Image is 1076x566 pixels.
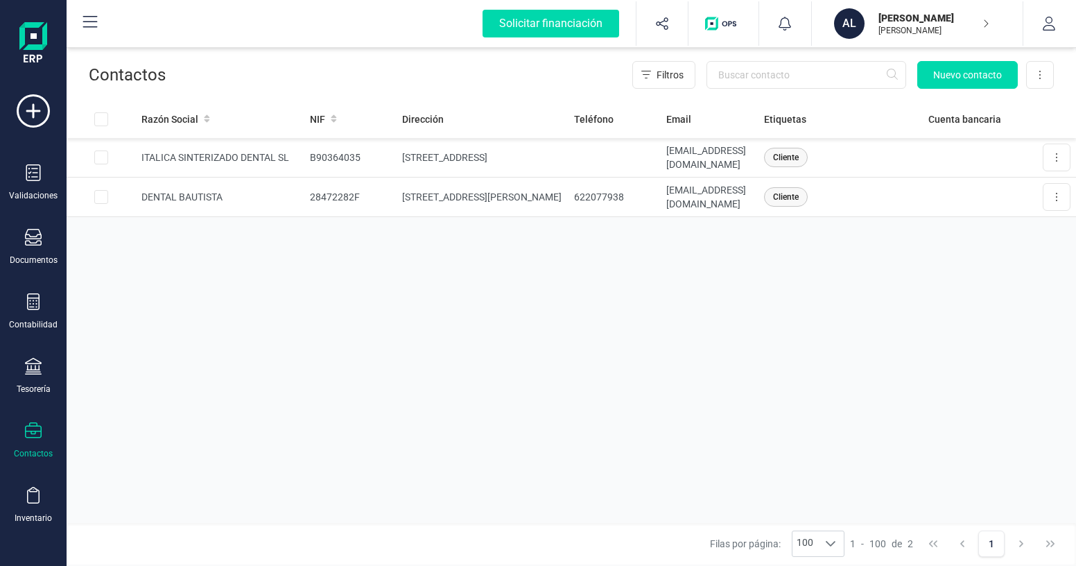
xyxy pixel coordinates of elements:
[397,138,569,178] td: [STREET_ADDRESS]
[933,68,1002,82] span: Nuevo contacto
[310,112,325,126] span: NIF
[141,112,198,126] span: Razón Social
[94,112,108,126] div: All items unselected
[10,255,58,266] div: Documentos
[1037,531,1064,557] button: Last Page
[666,112,691,126] span: Email
[397,178,569,217] td: [STREET_ADDRESS][PERSON_NAME]
[878,25,989,36] p: [PERSON_NAME]
[705,17,742,31] img: Logo de OPS
[14,448,53,459] div: Contactos
[9,319,58,330] div: Contabilidad
[402,112,444,126] span: Dirección
[773,191,799,203] span: Cliente
[773,151,799,164] span: Cliente
[657,68,684,82] span: Filtros
[1008,531,1034,557] button: Next Page
[17,384,51,395] div: Tesorería
[764,112,806,126] span: Etiquetas
[878,11,989,25] p: [PERSON_NAME]
[917,61,1018,89] button: Nuevo contacto
[920,531,946,557] button: First Page
[710,531,844,557] div: Filas por página:
[94,151,108,164] div: Row Selected d6da5afb-ed86-4da8-8dba-c555318077bc
[632,61,695,89] button: Filtros
[15,513,52,524] div: Inventario
[850,537,856,551] span: 1
[661,138,758,178] td: [EMAIL_ADDRESS][DOMAIN_NAME]
[466,1,636,46] button: Solicitar financiación
[828,1,1006,46] button: AL[PERSON_NAME][PERSON_NAME]
[706,61,906,89] input: Buscar contacto
[978,531,1005,557] button: Page 1
[661,178,758,217] td: [EMAIL_ADDRESS][DOMAIN_NAME]
[792,531,817,556] span: 100
[834,8,865,39] div: AL
[697,1,750,46] button: Logo de OPS
[569,178,661,217] td: 622077938
[9,190,58,201] div: Validaciones
[928,112,1001,126] span: Cuenta bancaria
[869,537,886,551] span: 100
[94,190,108,204] div: Row Selected 19c05491-8e7e-4b7a-a549-f8013553ffc8
[136,178,304,217] td: DENTAL BAUTISTA
[19,22,47,67] img: Logo Finanedi
[574,112,614,126] span: Teléfono
[949,531,975,557] button: Previous Page
[304,178,397,217] td: 28472282F
[850,537,913,551] div: -
[304,138,397,178] td: B90364035
[136,138,304,178] td: ITALICA SINTERIZADO DENTAL SL
[892,537,902,551] span: de
[908,537,913,551] span: 2
[89,64,166,86] p: Contactos
[483,10,619,37] div: Solicitar financiación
